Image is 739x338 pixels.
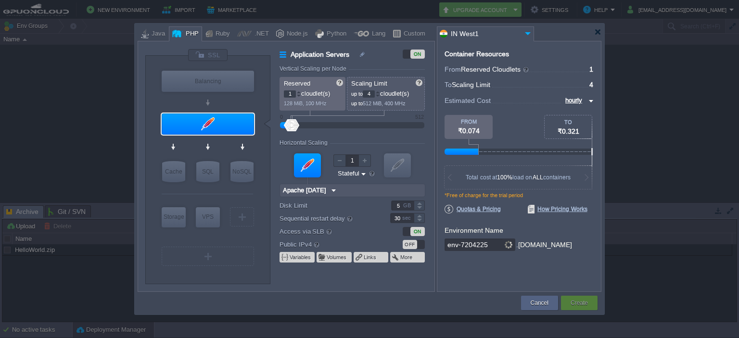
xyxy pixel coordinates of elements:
div: VPS [196,207,220,226]
div: *Free of charge for the trial period [445,192,594,205]
button: Volumes [327,253,347,261]
div: Storage [162,207,186,226]
span: up to [351,100,363,106]
span: ₹0.321 [558,127,579,135]
button: Create [571,298,588,308]
span: How Pricing Works [528,205,587,213]
span: 1 [589,65,593,73]
div: Custom [401,27,425,41]
p: cloudlet(s) [284,88,342,98]
label: Access via SLB [280,226,377,237]
div: sec [402,213,413,223]
div: .NET [252,27,269,41]
div: Java [149,27,165,41]
div: NoSQL Databases [230,161,254,182]
div: FROM [445,119,493,125]
span: Reserved [284,80,310,87]
div: Horizontal Scaling [280,139,330,146]
button: More [400,253,413,261]
div: Vertical Scaling per Node [280,65,349,72]
div: ON [410,227,425,236]
div: Elastic VPS [196,207,220,227]
button: Variables [290,253,312,261]
label: Sequential restart delay [280,213,377,224]
div: .[DOMAIN_NAME] [516,238,572,251]
div: 512 [415,114,424,120]
div: Ruby [213,27,230,41]
div: NoSQL [230,161,254,182]
div: Cache [162,161,185,182]
div: Container Resources [445,50,509,58]
div: Lang [369,27,385,41]
label: Public IPv4 [280,239,377,250]
label: Environment Name [445,226,503,234]
button: Links [364,253,377,261]
span: To [445,81,452,88]
span: Estimated Cost [445,95,491,106]
span: 128 MiB, 100 MHz [284,100,327,106]
div: Storage Containers [162,207,186,227]
div: PHP [183,27,199,41]
div: Python [324,27,346,41]
span: Scaling Limit [351,80,387,87]
div: ON [410,50,425,59]
div: Node.js [284,27,308,41]
div: SQL [196,161,219,182]
div: Load Balancer [162,71,254,92]
label: Disk Limit [280,200,377,211]
div: TO [545,119,592,125]
div: Balancing [162,71,254,92]
div: Application Servers [162,113,254,135]
span: 512 MiB, 400 MHz [363,100,406,106]
span: 4 [589,81,593,88]
span: ₹0.074 [458,127,480,135]
div: GB [403,201,413,210]
div: 0 [280,114,283,120]
span: Scaling Limit [452,81,490,88]
div: SQL Databases [196,161,219,182]
span: up to [351,91,363,97]
button: Cancel [531,298,548,308]
span: Reserved Cloudlets [461,65,530,73]
div: OFF [403,240,417,249]
p: cloudlet(s) [351,88,421,98]
div: Create New Layer [230,207,254,226]
span: Quotas & Pricing [445,205,501,213]
span: From [445,65,461,73]
div: Create New Layer [162,247,254,266]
